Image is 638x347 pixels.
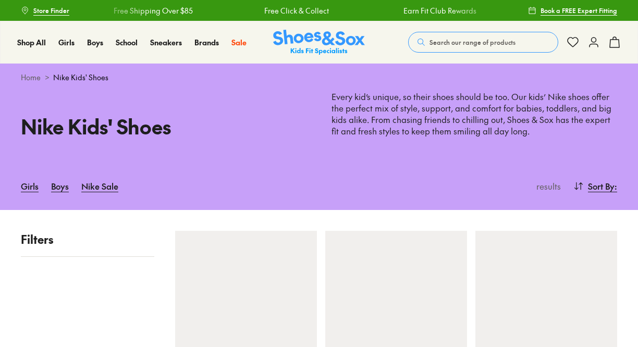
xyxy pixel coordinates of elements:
[21,231,154,248] p: Filters
[53,72,108,83] span: Nike Kids' Shoes
[51,175,69,197] a: Boys
[21,175,39,197] a: Girls
[17,37,46,47] span: Shop All
[87,37,103,48] a: Boys
[532,180,561,192] p: results
[403,5,476,16] a: Earn Fit Club Rewards
[116,37,138,47] span: School
[615,180,617,192] span: :
[17,37,46,48] a: Shop All
[81,175,118,197] a: Nike Sale
[21,1,69,20] a: Store Finder
[541,6,617,15] span: Book a FREE Expert Fitting
[231,37,247,47] span: Sale
[21,111,306,141] h1: Nike Kids' Shoes
[332,91,617,137] p: Every kid’s unique, so their shoes should be too. Our kids’ Nike shoes offer the perfect mix of s...
[58,37,75,48] a: Girls
[408,32,558,53] button: Search our range of products
[33,6,69,15] span: Store Finder
[194,37,219,48] a: Brands
[273,30,365,55] img: SNS_Logo_Responsive.svg
[231,37,247,48] a: Sale
[21,72,617,83] div: >
[87,37,103,47] span: Boys
[194,37,219,47] span: Brands
[116,37,138,48] a: School
[113,5,192,16] a: Free Shipping Over $85
[21,72,41,83] a: Home
[430,38,516,47] span: Search our range of products
[528,1,617,20] a: Book a FREE Expert Fitting
[58,37,75,47] span: Girls
[150,37,182,47] span: Sneakers
[150,37,182,48] a: Sneakers
[273,30,365,55] a: Shoes & Sox
[588,180,615,192] span: Sort By
[264,5,328,16] a: Free Click & Collect
[573,175,617,197] button: Sort By:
